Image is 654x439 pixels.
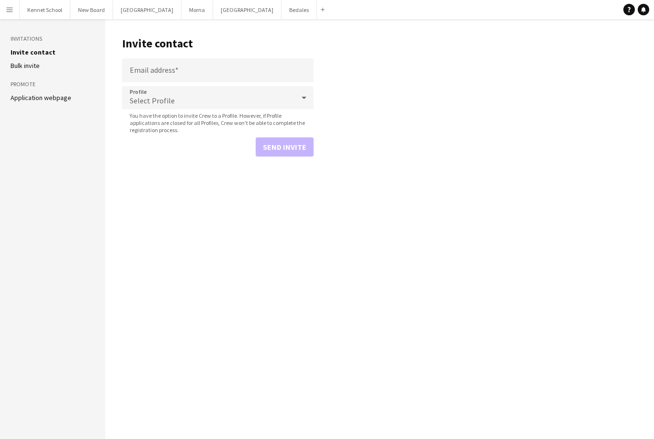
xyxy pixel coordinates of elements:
[11,80,95,89] h3: Promote
[11,34,95,43] h3: Invitations
[70,0,113,19] button: New Board
[11,93,71,102] a: Application webpage
[20,0,70,19] button: Kennet School
[11,48,56,56] a: Invite contact
[11,61,40,70] a: Bulk invite
[122,36,314,51] h1: Invite contact
[181,0,213,19] button: Morna
[113,0,181,19] button: [GEOGRAPHIC_DATA]
[213,0,282,19] button: [GEOGRAPHIC_DATA]
[130,96,175,105] span: Select Profile
[282,0,317,19] button: Bedales
[122,112,314,134] span: You have the option to invite Crew to a Profile. However, if Profile applications are closed for ...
